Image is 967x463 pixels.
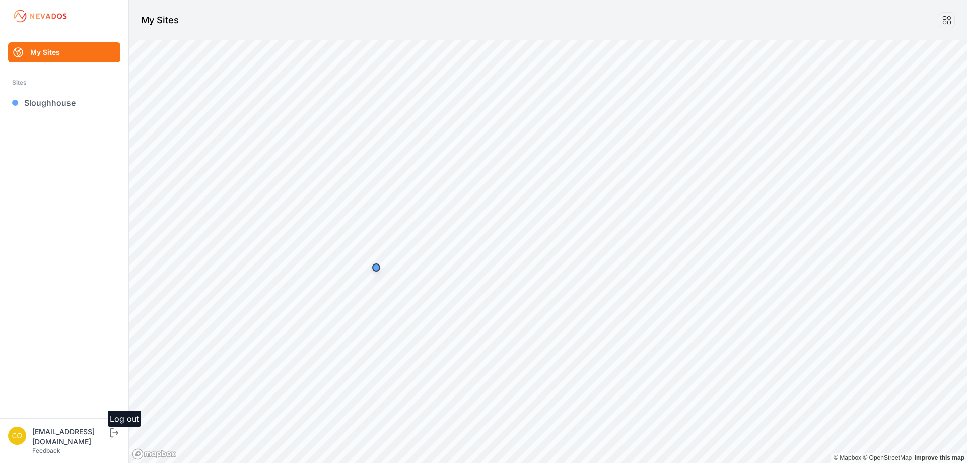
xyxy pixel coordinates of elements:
a: Sloughhouse [8,93,120,113]
h1: My Sites [141,13,179,27]
a: Map feedback [915,454,964,461]
canvas: Map [129,40,967,463]
img: controlroomoperator@invenergy.com [8,427,26,445]
div: Sites [12,77,116,89]
img: Nevados [12,8,68,24]
a: Mapbox [834,454,861,461]
a: Feedback [32,447,60,454]
a: OpenStreetMap [863,454,912,461]
a: Mapbox logo [132,448,176,460]
a: My Sites [8,42,120,62]
div: [EMAIL_ADDRESS][DOMAIN_NAME] [32,427,108,447]
div: Map marker [366,257,386,278]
